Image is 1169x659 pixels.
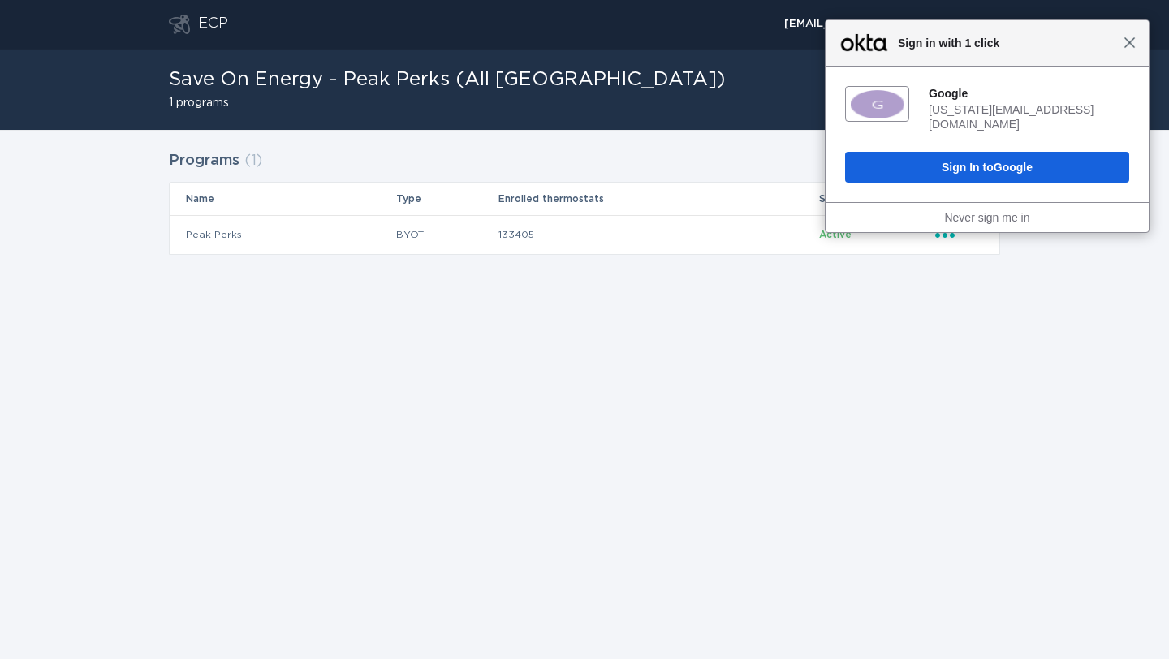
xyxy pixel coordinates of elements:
[395,183,498,215] th: Type
[498,215,818,254] td: 133405
[929,86,1129,101] div: Google
[994,161,1033,174] span: Google
[170,183,999,215] tr: Table Headers
[169,15,190,34] button: Go to dashboard
[935,226,983,243] div: Popover menu
[851,90,904,118] img: fs01m767trxSWvOPx0h8
[944,211,1029,224] a: Never sign me in
[170,183,395,215] th: Name
[170,215,395,254] td: Peak Perks
[395,215,498,254] td: BYOT
[1124,37,1136,49] span: Close
[784,19,993,29] div: [EMAIL_ADDRESS][DOMAIN_NAME]
[890,33,1124,53] span: Sign in with 1 click
[777,12,1000,37] div: Popover menu
[169,146,239,175] h2: Programs
[170,215,999,254] tr: 17f24b97e58a414881f77a8ad59767bc
[819,230,852,239] span: Active
[244,153,262,168] span: ( 1 )
[169,97,726,109] h2: 1 programs
[818,183,934,215] th: Status
[845,152,1129,183] button: Sign In toGoogle
[777,12,1000,37] button: Open user account details
[498,183,818,215] th: Enrolled thermostats
[169,70,726,89] h1: Save On Energy - Peak Perks (All [GEOGRAPHIC_DATA])
[929,102,1129,131] div: [US_STATE][EMAIL_ADDRESS][DOMAIN_NAME]
[198,15,228,34] div: ECP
